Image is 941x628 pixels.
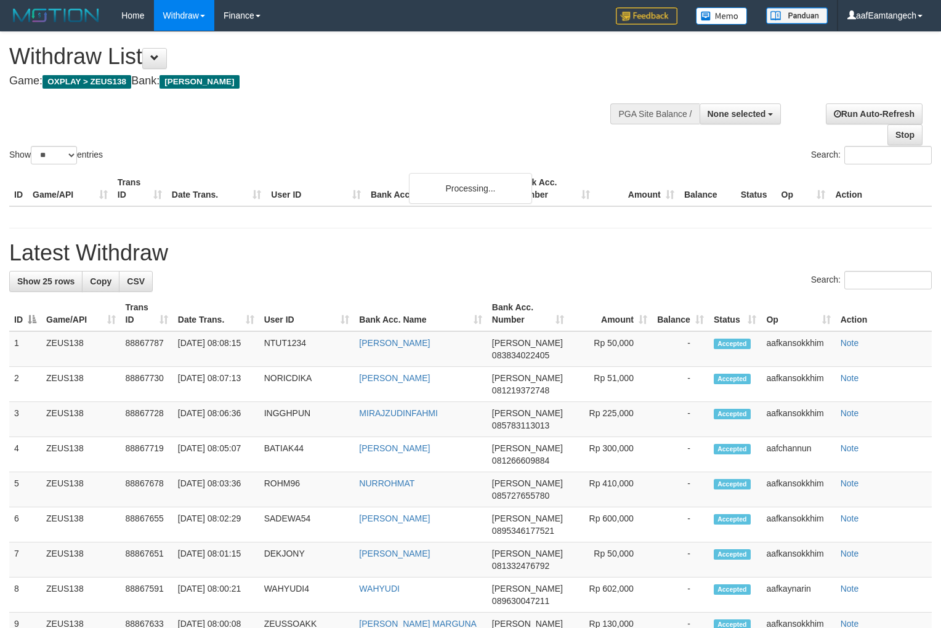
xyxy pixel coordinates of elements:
[113,171,167,206] th: Trans ID
[90,276,111,286] span: Copy
[841,338,859,348] a: Note
[841,549,859,558] a: Note
[17,276,75,286] span: Show 25 rows
[652,296,709,331] th: Balance: activate to sort column ascending
[160,75,239,89] span: [PERSON_NAME]
[9,507,41,542] td: 6
[652,331,709,367] td: -
[28,171,113,206] th: Game/API
[259,578,355,613] td: WAHYUDI4
[173,472,259,507] td: [DATE] 08:03:36
[492,385,549,395] span: Copy 081219372748 to clipboard
[777,171,831,206] th: Op
[841,513,859,523] a: Note
[841,443,859,453] a: Note
[173,507,259,542] td: [DATE] 08:02:29
[761,578,835,613] td: aafkaynarin
[9,331,41,367] td: 1
[836,296,932,331] th: Action
[121,296,173,331] th: Trans ID: activate to sort column ascending
[679,171,736,206] th: Balance
[492,373,563,383] span: [PERSON_NAME]
[569,296,652,331] th: Amount: activate to sort column ascending
[127,276,145,286] span: CSV
[492,491,549,501] span: Copy 085727655780 to clipboard
[700,103,781,124] button: None selected
[714,479,751,489] span: Accepted
[9,271,83,292] a: Show 25 rows
[844,146,932,164] input: Search:
[173,331,259,367] td: [DATE] 08:08:15
[696,7,748,25] img: Button%20Memo.svg
[652,367,709,402] td: -
[41,542,121,578] td: ZEUS138
[259,331,355,367] td: NTUT1234
[9,171,28,206] th: ID
[259,296,355,331] th: User ID: activate to sort column ascending
[708,109,766,119] span: None selected
[9,367,41,402] td: 2
[652,472,709,507] td: -
[487,296,569,331] th: Bank Acc. Number: activate to sort column ascending
[167,171,267,206] th: Date Trans.
[366,171,511,206] th: Bank Acc. Name
[9,146,103,164] label: Show entries
[761,296,835,331] th: Op: activate to sort column ascending
[652,542,709,578] td: -
[569,542,652,578] td: Rp 50,000
[761,437,835,472] td: aafchannun
[761,507,835,542] td: aafkansokkhim
[811,271,932,289] label: Search:
[31,146,77,164] select: Showentries
[492,584,563,594] span: [PERSON_NAME]
[736,171,777,206] th: Status
[41,578,121,613] td: ZEUS138
[41,437,121,472] td: ZEUS138
[569,507,652,542] td: Rp 600,000
[652,507,709,542] td: -
[259,367,355,402] td: NORICDIKA
[41,472,121,507] td: ZEUS138
[714,409,751,419] span: Accepted
[259,507,355,542] td: SADEWA54
[121,367,173,402] td: 88867730
[259,437,355,472] td: BATIAK44
[9,437,41,472] td: 4
[492,549,563,558] span: [PERSON_NAME]
[841,478,859,488] a: Note
[359,549,430,558] a: [PERSON_NAME]
[121,578,173,613] td: 88867591
[359,408,438,418] a: MIRAJZUDINFAHMI
[41,296,121,331] th: Game/API: activate to sort column ascending
[119,271,153,292] a: CSV
[569,367,652,402] td: Rp 51,000
[569,331,652,367] td: Rp 50,000
[359,478,414,488] a: NURROHMAT
[173,367,259,402] td: [DATE] 08:07:13
[844,271,932,289] input: Search:
[9,75,615,87] h4: Game: Bank:
[121,507,173,542] td: 88867655
[492,596,549,606] span: Copy 089630047211 to clipboard
[887,124,923,145] a: Stop
[492,561,549,571] span: Copy 081332476792 to clipboard
[173,402,259,437] td: [DATE] 08:06:36
[173,296,259,331] th: Date Trans.: activate to sort column ascending
[830,171,932,206] th: Action
[652,402,709,437] td: -
[714,444,751,454] span: Accepted
[41,507,121,542] td: ZEUS138
[9,402,41,437] td: 3
[259,472,355,507] td: ROHM96
[9,44,615,69] h1: Withdraw List
[82,271,119,292] a: Copy
[121,437,173,472] td: 88867719
[492,350,549,360] span: Copy 083834022405 to clipboard
[766,7,828,24] img: panduan.png
[761,472,835,507] td: aafkansokkhim
[569,578,652,613] td: Rp 602,000
[761,331,835,367] td: aafkansokkhim
[173,542,259,578] td: [DATE] 08:01:15
[761,542,835,578] td: aafkansokkhim
[492,456,549,465] span: Copy 081266609884 to clipboard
